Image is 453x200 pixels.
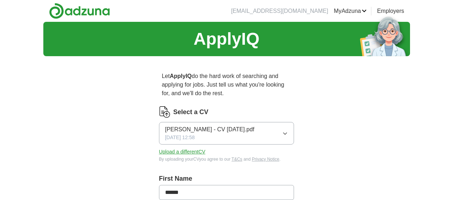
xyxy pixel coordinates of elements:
[159,148,206,156] button: Upload a differentCV
[49,3,110,19] img: Adzuna logo
[165,134,195,141] span: [DATE] 12:58
[252,157,279,162] a: Privacy Notice
[377,7,404,15] a: Employers
[165,125,255,134] span: [PERSON_NAME] - CV [DATE].pdf
[159,69,294,101] p: Let do the hard work of searching and applying for jobs. Just tell us what you're looking for, an...
[159,106,170,118] img: CV Icon
[173,107,208,117] label: Select a CV
[334,7,367,15] a: MyAdzuna
[193,26,259,52] h1: ApplyIQ
[232,157,242,162] a: T&Cs
[231,7,328,15] li: [EMAIL_ADDRESS][DOMAIN_NAME]
[159,174,294,184] label: First Name
[159,122,294,145] button: [PERSON_NAME] - CV [DATE].pdf[DATE] 12:58
[159,156,294,162] div: By uploading your CV you agree to our and .
[170,73,192,79] strong: ApplyIQ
